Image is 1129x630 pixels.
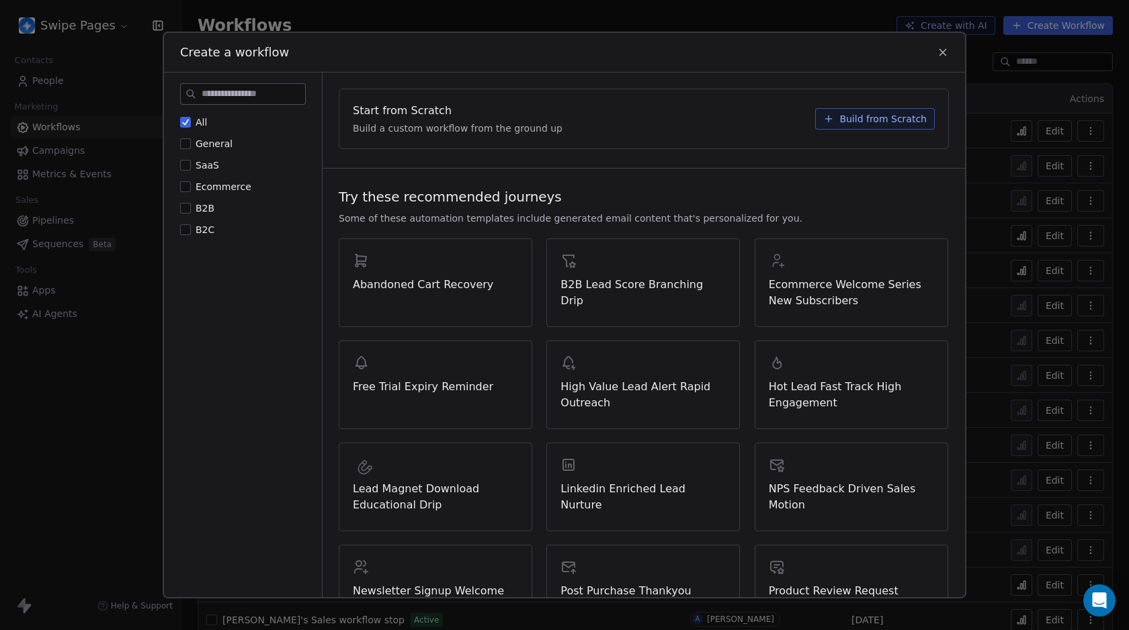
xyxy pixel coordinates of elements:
span: Newsletter Signup Welcome Series [353,583,518,615]
button: B2B [180,201,191,215]
span: Try these recommended journeys [339,187,562,206]
div: Open Intercom Messenger [1083,584,1116,617]
span: Lead Magnet Download Educational Drip [353,481,518,513]
span: B2B [196,203,214,214]
span: General [196,138,233,149]
span: SaaS [196,160,219,171]
button: SaaS [180,159,191,172]
button: Ecommerce [180,180,191,193]
span: Linkedin Enriched Lead Nurture [560,481,726,513]
span: B2B Lead Score Branching Drip [560,277,726,309]
span: Product Review Request Automation [769,583,934,615]
span: NPS Feedback Driven Sales Motion [769,481,934,513]
span: Free Trial Expiry Reminder [353,379,518,395]
span: Abandoned Cart Recovery [353,277,518,293]
span: All [196,117,207,128]
span: Create a workflow [180,44,289,61]
span: Start from Scratch [353,103,452,119]
button: All [180,116,191,129]
span: Hot Lead Fast Track High Engagement [769,379,934,411]
span: Post Purchase Thankyou Upsell [560,583,726,615]
span: High Value Lead Alert Rapid Outreach [560,379,726,411]
button: Build from Scratch [815,108,935,130]
button: General [180,137,191,150]
span: Some of these automation templates include generated email content that's personalized for you. [339,212,802,225]
span: B2C [196,224,214,235]
span: Ecommerce Welcome Series New Subscribers [769,277,934,309]
span: Build a custom workflow from the ground up [353,122,562,135]
span: Build from Scratch [839,112,927,126]
span: Ecommerce [196,181,251,192]
button: B2C [180,223,191,236]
